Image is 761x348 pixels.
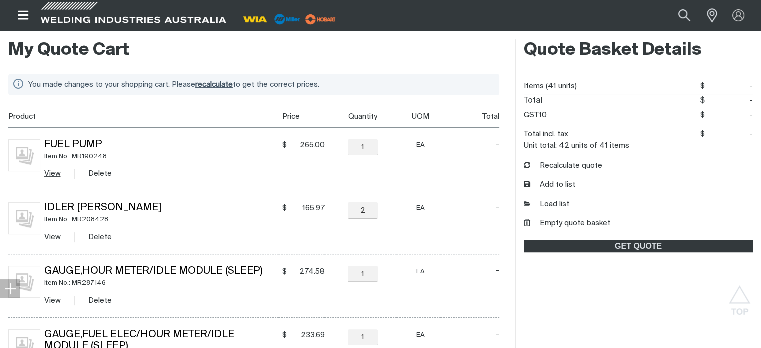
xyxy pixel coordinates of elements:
span: GET QUOTE [525,240,752,253]
a: GET QUOTE [524,240,753,253]
span: - [705,79,753,94]
a: View Gauge,Hour Meter/Idle Module (Sleep) [44,297,61,304]
span: $ [282,330,287,340]
span: $ [282,140,287,150]
div: Item No.: MR208428 [44,214,279,225]
h2: Quote Basket Details [524,39,753,61]
button: Recalculate quote [524,160,602,172]
button: Delete Fuel Pump [88,168,112,179]
a: Fuel Pump [44,140,102,150]
span: 233.69 [290,330,325,340]
div: You made changes to your shopping cart. Please to get the correct prices. [28,78,487,91]
th: Product [8,105,279,128]
div: Item No.: MR190248 [44,151,279,162]
dt: Total incl. tax [524,127,568,142]
a: View Idler Pulley [44,233,61,241]
a: miller [302,15,339,23]
span: - [464,139,499,149]
dt: Items (41 units) [524,79,577,94]
span: 265.00 [290,140,325,150]
img: miller [302,12,339,27]
div: EA [401,139,441,151]
span: - [464,202,499,212]
dt: GST10 [524,108,547,123]
span: - [705,127,753,142]
button: Empty quote basket [524,218,610,229]
span: $ [700,111,705,119]
button: Scroll to top [728,285,751,308]
span: recalculate cart [195,81,233,88]
button: Delete Idler Pulley [88,231,112,243]
img: No image for this product [8,202,40,234]
div: EA [401,329,441,341]
button: Delete Gauge,Hour Meter/Idle Module (Sleep) [88,295,112,306]
span: - [464,329,499,339]
button: Search products [667,4,701,27]
span: 165.97 [290,203,325,213]
span: $ [282,203,287,213]
div: EA [401,202,441,214]
dt: Total [524,94,543,108]
span: - [464,266,499,276]
span: $ [282,267,287,277]
th: UOM [397,105,441,128]
img: No image for this product [8,266,40,298]
dt: Unit total: 42 units of 41 items [524,142,629,149]
button: Add to list [524,179,575,191]
th: Quantity [325,105,397,128]
div: EA [401,266,441,277]
a: View Fuel Pump [44,170,61,177]
span: $ [700,130,705,138]
th: Total [441,105,500,128]
div: Item No.: MR287146 [44,277,279,289]
img: hide socials [4,282,16,294]
span: 274.58 [290,267,325,277]
a: Idler [PERSON_NAME] [44,203,162,213]
span: $ [700,82,705,90]
span: - [705,94,753,108]
a: Gauge,Hour Meter/Idle Module (Sleep) [44,266,263,276]
input: Product name or item number... [655,4,701,27]
h2: My Quote Cart [8,39,499,61]
span: $ [700,97,705,105]
a: Load list [524,199,569,210]
img: No image for this product [8,139,40,171]
span: - [705,108,753,123]
th: Price [279,105,325,128]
